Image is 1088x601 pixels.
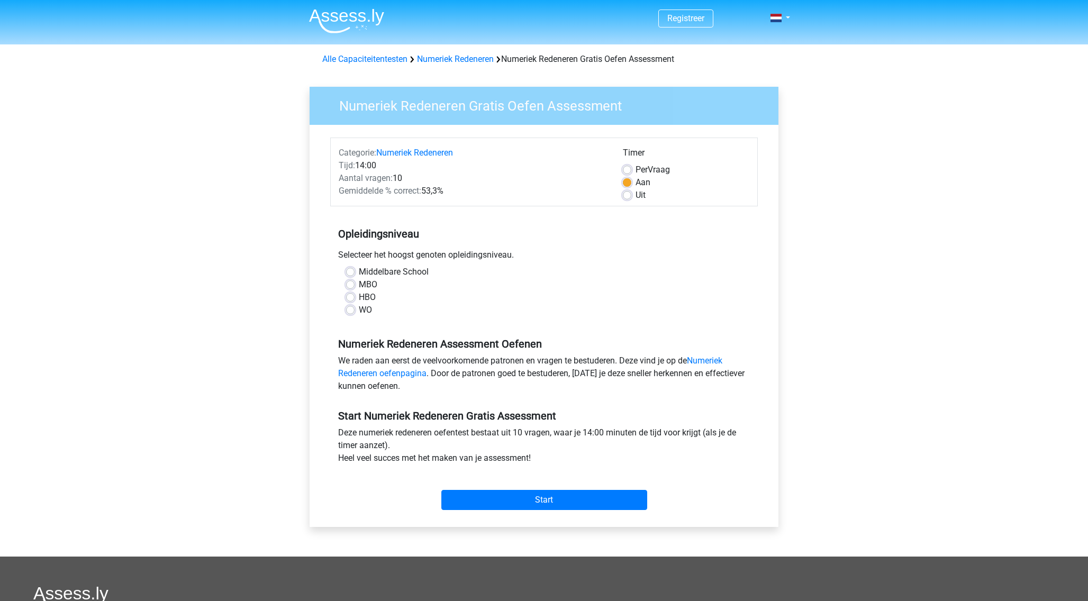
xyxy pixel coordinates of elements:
label: Uit [636,189,646,202]
span: Categorie: [339,148,376,158]
label: Aan [636,176,650,189]
input: Start [441,490,647,510]
h3: Numeriek Redeneren Gratis Oefen Assessment [327,94,770,114]
h5: Start Numeriek Redeneren Gratis Assessment [338,409,750,422]
label: Vraag [636,163,670,176]
img: Assessly [309,8,384,33]
label: HBO [359,291,376,304]
span: Aantal vragen: [339,173,393,183]
div: Timer [623,147,749,163]
a: Registreer [667,13,704,23]
h5: Opleidingsniveau [338,223,750,244]
div: We raden aan eerst de veelvoorkomende patronen en vragen te bestuderen. Deze vind je op de . Door... [330,354,758,397]
div: Deze numeriek redeneren oefentest bestaat uit 10 vragen, waar je 14:00 minuten de tijd voor krijg... [330,426,758,469]
span: Tijd: [339,160,355,170]
div: Selecteer het hoogst genoten opleidingsniveau. [330,249,758,266]
span: Per [636,165,648,175]
div: 10 [331,172,615,185]
a: Numeriek Redeneren [417,54,494,64]
div: 53,3% [331,185,615,197]
label: WO [359,304,372,316]
h5: Numeriek Redeneren Assessment Oefenen [338,338,750,350]
span: Gemiddelde % correct: [339,186,421,196]
a: Numeriek Redeneren [376,148,453,158]
div: 14:00 [331,159,615,172]
label: Middelbare School [359,266,429,278]
div: Numeriek Redeneren Gratis Oefen Assessment [318,53,770,66]
a: Alle Capaciteitentesten [322,54,407,64]
label: MBO [359,278,377,291]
